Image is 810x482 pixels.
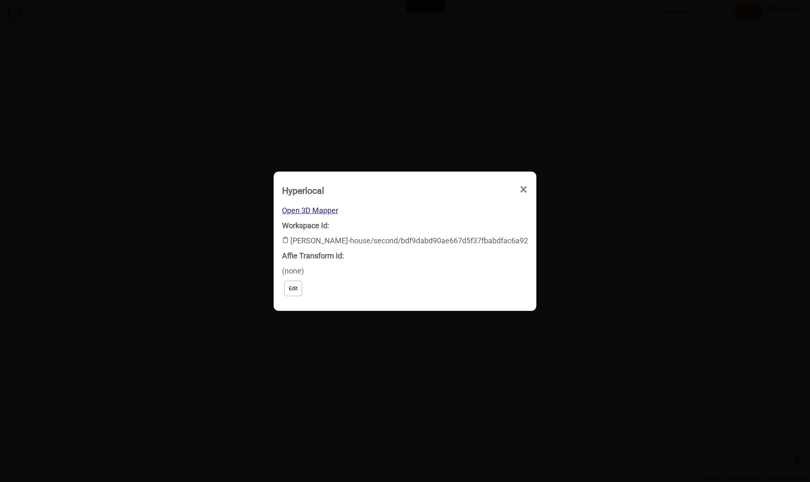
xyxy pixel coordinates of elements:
a: Open 3D Mapper [282,206,338,215]
div: (none) [282,248,528,279]
span: × [519,176,528,203]
button: Edit [284,281,302,296]
div: [PERSON_NAME]-house/second/bdf9dabd90ae667d5f37fbabdfac6a92 [282,218,528,248]
strong: Workspace Id: [282,221,329,230]
div: Hyperlocal [282,182,324,200]
strong: Affie Transform Id: [282,251,344,260]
